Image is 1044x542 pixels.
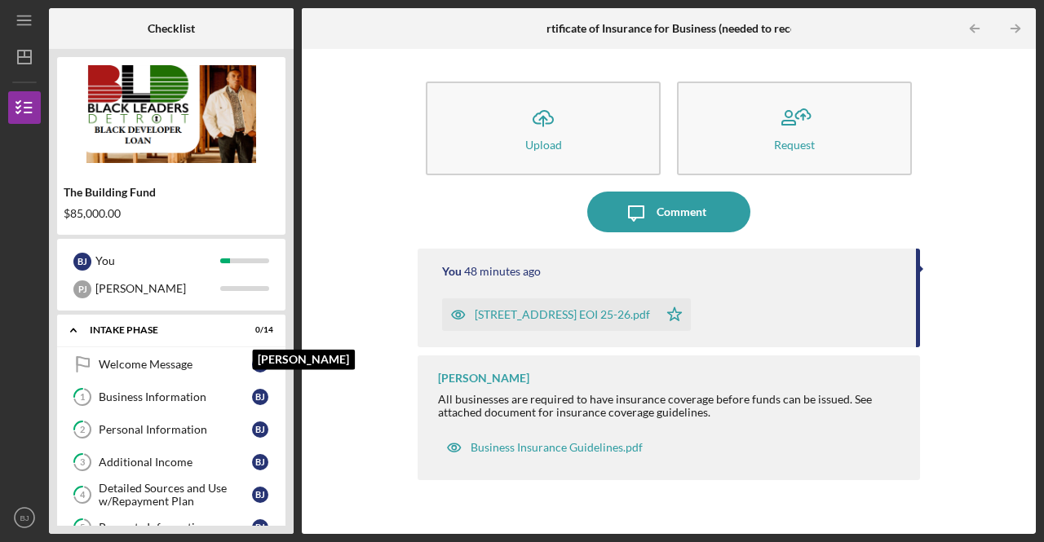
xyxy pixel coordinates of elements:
tspan: 3 [80,457,85,468]
tspan: 5 [80,522,85,533]
div: [PERSON_NAME] [95,275,220,302]
div: Business Insurance Guidelines.pdf [471,441,643,454]
div: All businesses are required to have insurance coverage before funds can be issued. See attached d... [438,393,904,419]
div: $85,000.00 [64,207,279,220]
div: B J [252,421,268,438]
div: Personal Information [99,423,252,436]
img: Product logo [57,65,285,163]
button: Business Insurance Guidelines.pdf [438,431,651,464]
div: You [442,265,462,278]
div: You [95,247,220,275]
button: Upload [426,82,661,175]
a: Welcome MessageBJ [65,348,277,381]
tspan: 4 [80,490,86,500]
div: B J [252,454,268,470]
button: Request [677,82,912,175]
b: Certificate of Insurance for Business (needed to receive funds) [533,22,845,35]
div: Intake Phase [90,325,232,335]
text: BJ [20,513,29,522]
a: 2Personal InformationBJ [65,413,277,446]
b: Checklist [148,22,195,35]
div: [PERSON_NAME] [438,372,529,385]
div: Additional Income [99,456,252,469]
div: B J [252,487,268,503]
a: 1Business InformationBJ [65,381,277,413]
div: B J [73,253,91,271]
div: The Building Fund [64,186,279,199]
div: Detailed Sources and Use w/Repayment Plan [99,482,252,508]
tspan: 2 [80,425,85,435]
div: B J [252,519,268,535]
button: Comment [587,192,750,232]
div: 0 / 14 [244,325,273,335]
button: [STREET_ADDRESS] EOI 25-26.pdf [442,298,691,331]
div: Upload [525,139,562,151]
tspan: 1 [80,392,85,403]
a: 4Detailed Sources and Use w/Repayment PlanBJ [65,478,277,511]
time: 2025-10-10 18:32 [464,265,541,278]
div: Request [774,139,815,151]
div: Comment [657,192,706,232]
div: Welcome Message [99,358,252,371]
div: Business Information [99,390,252,403]
div: Property Information [99,521,252,534]
div: B J [252,356,268,372]
div: P J [73,280,91,298]
div: B J [252,389,268,405]
div: [STREET_ADDRESS] EOI 25-26.pdf [475,308,650,321]
a: 3Additional IncomeBJ [65,446,277,478]
button: BJ [8,501,41,534]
